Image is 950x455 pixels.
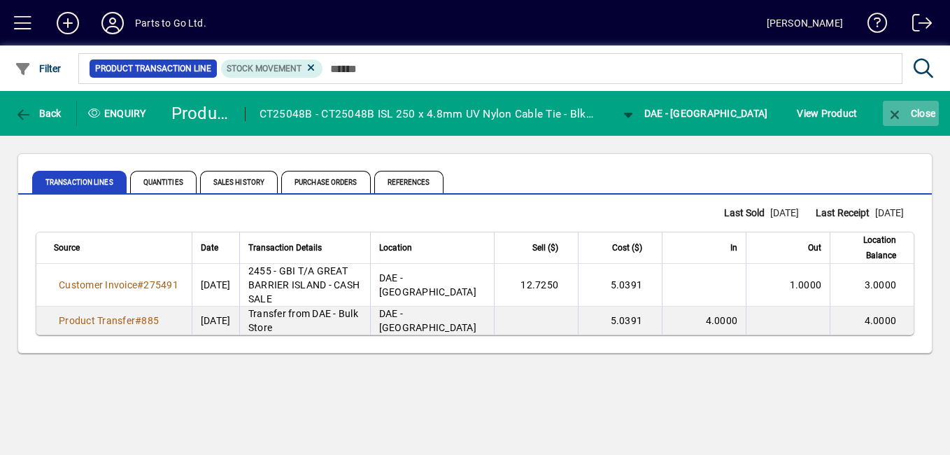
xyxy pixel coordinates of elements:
div: Source [54,240,183,255]
span: Product Transfer [59,315,135,326]
span: Stock movement [227,64,302,73]
td: 3.0000 [830,264,914,307]
button: View Product [793,101,860,126]
span: View Product [797,102,857,125]
div: Parts to Go Ltd. [135,12,206,34]
button: Profile [90,10,135,36]
span: DAE - [GEOGRAPHIC_DATA] [379,308,476,333]
div: CT25048B - CT25048B ISL 250 x 4.8mm UV Nylon Cable Tie - Blk. - 100pk [260,103,595,125]
span: Location Balance [839,232,896,263]
app-page-header-button: Change Location [605,101,782,126]
a: Product Transfer#885 [54,313,164,328]
a: Logout [902,3,933,48]
span: Source [54,240,80,255]
td: [DATE] [192,307,239,335]
span: Cost ($) [612,240,642,255]
button: DAE - [GEOGRAPHIC_DATA] [616,101,771,126]
div: Location [379,240,485,255]
span: # [135,315,141,326]
span: Quantities [130,171,197,193]
div: Product [171,102,231,125]
span: Customer Invoice [59,279,137,290]
div: Date [201,240,231,255]
td: 2455 - GBI T/A GREAT BARRIER ISLAND - CASH SALE [239,264,370,307]
span: References [374,171,444,193]
span: Product Transaction Line [95,62,211,76]
span: [DATE] [875,207,904,218]
span: 1.0000 [790,279,822,290]
div: Enquiry [77,102,161,125]
button: Back [11,101,65,126]
app-page-header-button: Close enquiry [872,101,950,126]
span: Sell ($) [532,240,558,255]
span: 275491 [143,279,178,290]
td: 5.0391 [578,307,662,335]
button: Close [883,101,939,126]
a: Customer Invoice#275491 [54,277,183,293]
div: Cost ($) [587,240,655,255]
span: 885 [141,315,159,326]
span: Back [15,108,62,119]
td: 5.0391 [578,264,662,307]
span: Last Sold [724,206,770,220]
td: Transfer from DAE - Bulk Store [239,307,370,335]
span: DAE - [GEOGRAPHIC_DATA] [620,108,767,119]
span: Date [201,240,218,255]
span: Location [379,240,412,255]
button: Add [45,10,90,36]
a: Knowledge Base [857,3,888,48]
span: Out [808,240,821,255]
div: Sell ($) [503,240,571,255]
span: In [730,240,737,255]
span: Transaction Lines [32,171,127,193]
span: DAE - [GEOGRAPHIC_DATA] [379,272,476,297]
td: 12.7250 [494,264,578,307]
span: Filter [15,63,62,74]
div: [PERSON_NAME] [767,12,843,34]
span: Close [886,108,935,119]
span: 4.0000 [706,315,738,326]
span: Sales History [200,171,278,193]
mat-chip: Product Transaction Type: Stock movement [221,59,323,78]
span: Transaction Details [248,240,322,255]
span: Purchase Orders [281,171,371,193]
span: [DATE] [770,207,799,218]
span: Last Receipt [816,206,875,220]
span: # [137,279,143,290]
td: 4.0000 [830,307,914,335]
td: [DATE] [192,264,239,307]
button: Filter [11,56,65,81]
